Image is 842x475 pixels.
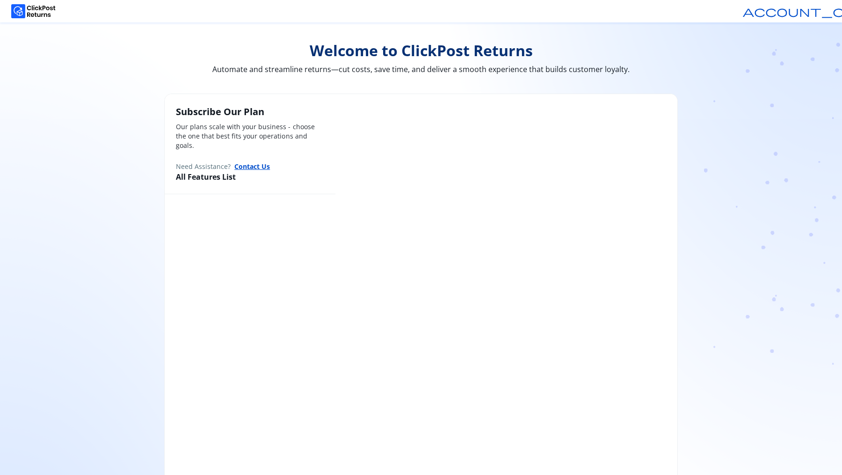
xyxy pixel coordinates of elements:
[176,162,231,171] span: Need Assistance?
[176,172,236,182] span: All Features List
[176,122,324,150] p: Our plans scale with your business - choose the one that best fits your operations and goals.
[164,41,678,60] span: Welcome to ClickPost Returns
[234,161,270,171] button: Contact Us
[176,105,324,118] h2: Subscribe Our Plan
[11,4,56,18] img: Logo
[164,64,678,75] span: Automate and streamline returns—cut costs, save time, and deliver a smooth experience that builds...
